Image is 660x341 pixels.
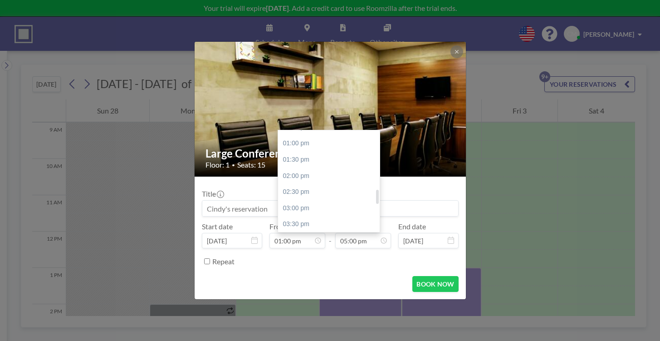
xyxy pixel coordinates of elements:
label: From [269,222,286,231]
label: Repeat [212,257,235,266]
label: Start date [202,222,233,231]
button: BOOK NOW [412,276,458,292]
span: • [232,162,235,168]
h2: Large Conference Room [205,147,456,160]
input: Cindy's reservation [202,201,458,216]
span: Floor: 1 [205,160,230,169]
div: 02:00 pm [278,168,385,184]
div: 01:30 pm [278,152,385,168]
div: 02:30 pm [278,184,385,200]
label: Title [202,189,223,198]
span: - [329,225,332,245]
label: End date [398,222,426,231]
div: 03:30 pm [278,216,385,232]
div: 03:00 pm [278,200,385,217]
span: Seats: 15 [237,160,265,169]
div: 01:00 pm [278,135,385,152]
img: 537.jpg [195,19,467,200]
